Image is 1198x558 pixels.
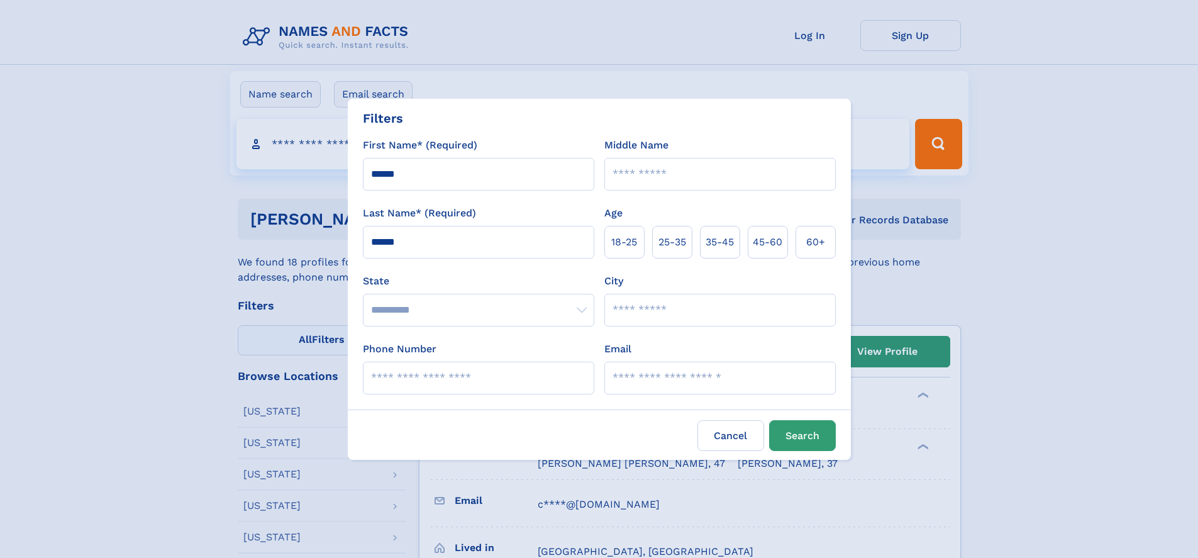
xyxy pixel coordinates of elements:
[658,235,686,250] span: 25‑35
[604,138,668,153] label: Middle Name
[604,206,623,221] label: Age
[604,342,631,357] label: Email
[363,138,477,153] label: First Name* (Required)
[611,235,637,250] span: 18‑25
[363,274,594,289] label: State
[604,274,623,289] label: City
[363,342,436,357] label: Phone Number
[753,235,782,250] span: 45‑60
[363,206,476,221] label: Last Name* (Required)
[769,420,836,451] button: Search
[697,420,764,451] label: Cancel
[806,235,825,250] span: 60+
[363,109,403,128] div: Filters
[706,235,734,250] span: 35‑45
